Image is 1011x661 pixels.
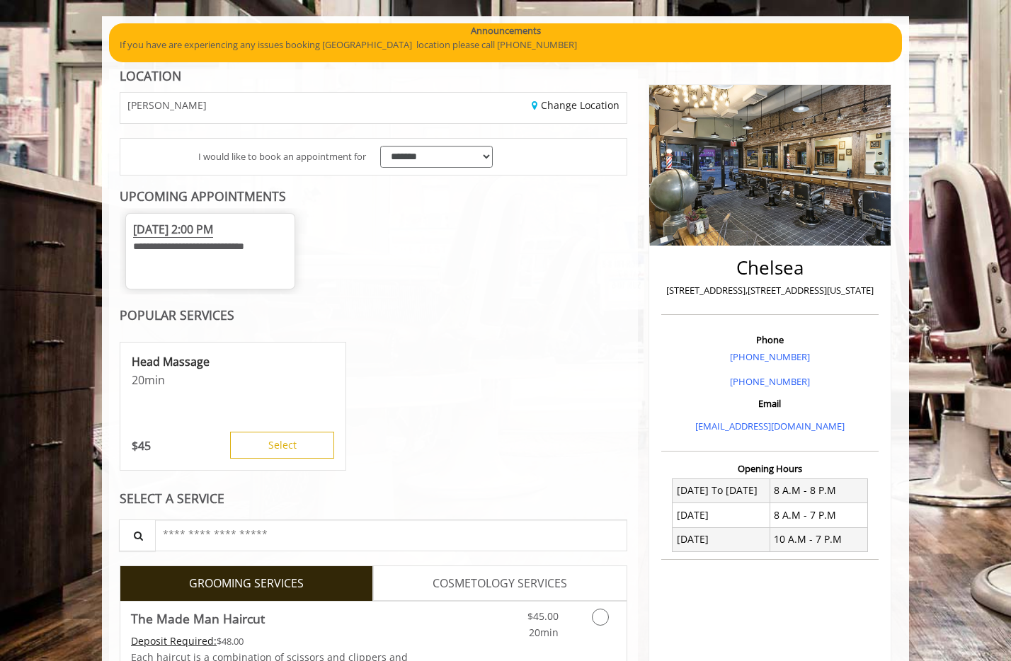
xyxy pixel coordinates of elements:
h3: Email [665,398,875,408]
span: [DATE] 2:00 PM [133,222,213,238]
td: [DATE] [673,527,770,551]
div: $48.00 [131,633,416,649]
p: 45 [132,438,151,454]
span: COSMETOLOGY SERVICES [433,575,567,593]
h3: Phone [665,335,875,345]
h2: Chelsea [665,258,875,278]
span: GROOMING SERVICES [189,575,304,593]
p: [STREET_ADDRESS],[STREET_ADDRESS][US_STATE] [665,283,875,298]
p: 20 [132,372,334,388]
td: [DATE] [673,503,770,527]
b: The Made Man Haircut [131,609,265,628]
span: min [144,372,165,388]
b: UPCOMING APPOINTMENTS [120,188,286,205]
p: If you have are experiencing any issues booking [GEOGRAPHIC_DATA] location please call [PHONE_NUM... [120,38,891,52]
span: This service needs some Advance to be paid before we block your appointment [131,634,217,648]
button: Service Search [119,519,156,551]
b: LOCATION [120,67,181,84]
a: [PHONE_NUMBER] [730,375,810,388]
button: Select [230,432,334,459]
b: Announcements [471,23,541,38]
td: 8 A.M - 8 P.M [770,478,867,502]
b: POPULAR SERVICES [120,306,234,323]
span: I would like to book an appointment for [198,149,366,164]
td: 10 A.M - 7 P.M [770,527,867,551]
span: [PERSON_NAME] [127,100,207,110]
span: 20min [529,626,559,639]
td: [DATE] To [DATE] [673,478,770,502]
h3: Opening Hours [661,464,879,473]
span: $ [132,438,138,454]
a: Change Location [532,98,619,112]
div: SELECT A SERVICE [120,492,627,505]
td: 8 A.M - 7 P.M [770,503,867,527]
p: Head Massage [132,354,334,369]
a: [EMAIL_ADDRESS][DOMAIN_NAME] [695,420,845,432]
a: [PHONE_NUMBER] [730,350,810,363]
span: $45.00 [527,609,559,623]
